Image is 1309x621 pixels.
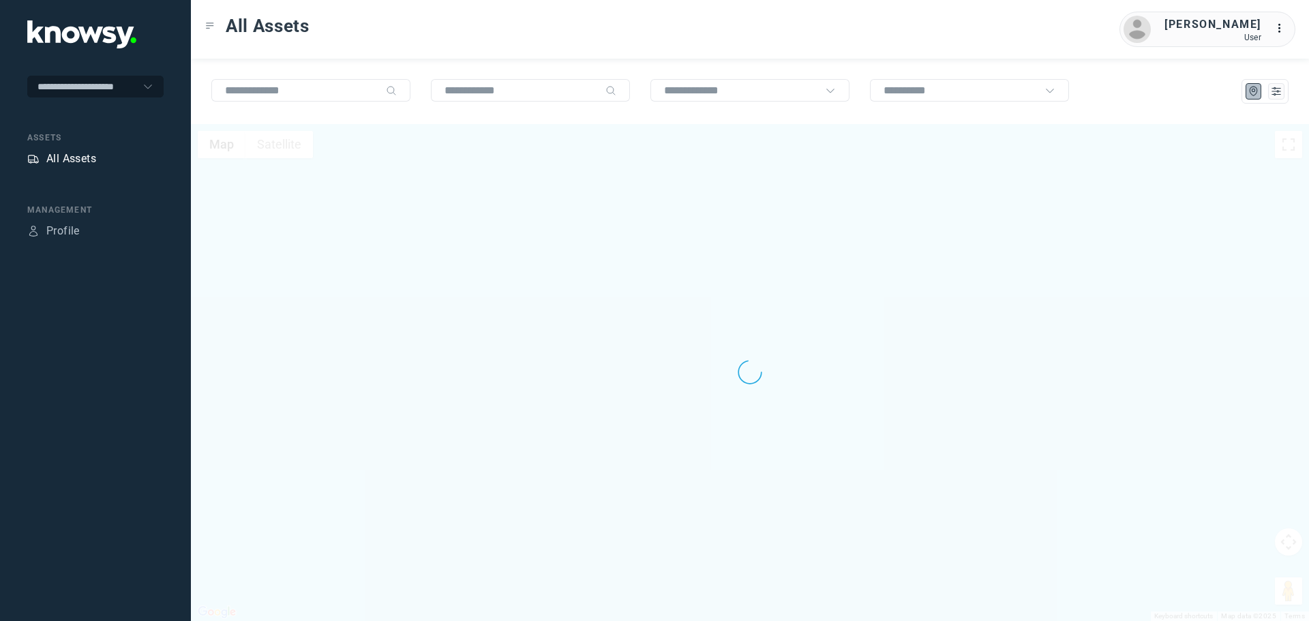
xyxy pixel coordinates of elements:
[1276,23,1289,33] tspan: ...
[1124,16,1151,43] img: avatar.png
[386,85,397,96] div: Search
[27,153,40,165] div: Assets
[226,14,310,38] span: All Assets
[1164,33,1261,42] div: User
[46,223,80,239] div: Profile
[27,20,136,48] img: Application Logo
[27,151,96,167] a: AssetsAll Assets
[1275,20,1291,39] div: :
[205,21,215,31] div: Toggle Menu
[1275,20,1291,37] div: :
[27,204,164,216] div: Management
[1270,85,1282,97] div: List
[27,225,40,237] div: Profile
[27,223,80,239] a: ProfileProfile
[46,151,96,167] div: All Assets
[605,85,616,96] div: Search
[1164,16,1261,33] div: [PERSON_NAME]
[27,132,164,144] div: Assets
[1248,85,1260,97] div: Map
